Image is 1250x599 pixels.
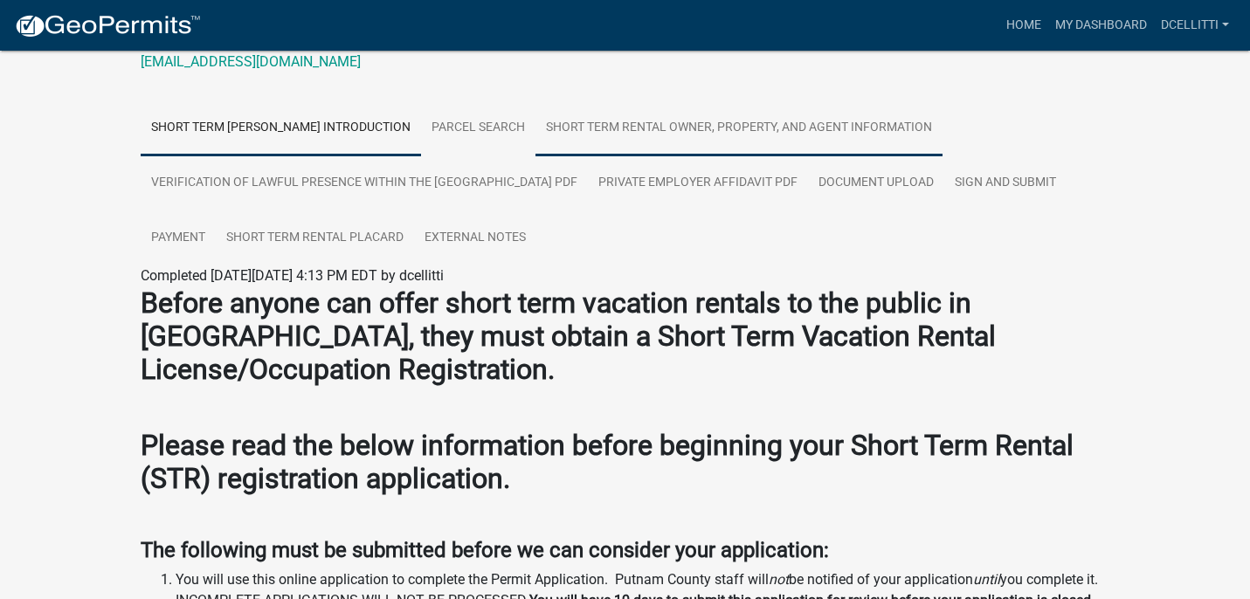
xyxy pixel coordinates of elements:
a: Private Employer Affidavit PDF [588,155,808,211]
strong: The following must be submitted before we can consider your application: [141,538,829,562]
span: Completed [DATE][DATE] 4:13 PM EDT by dcellitti [141,267,444,284]
strong: Before anyone can offer short term vacation rentals to the public in [GEOGRAPHIC_DATA], they must... [141,286,996,387]
i: until [973,571,1000,588]
a: Payment [141,210,216,266]
a: Short Term Rental Placard [216,210,414,266]
a: Short Term [PERSON_NAME] Introduction [141,100,421,156]
a: [EMAIL_ADDRESS][DOMAIN_NAME] [141,53,361,70]
a: Short Term Rental Owner, Property, and Agent Information [535,100,943,156]
a: Sign and Submit [944,155,1067,211]
a: Document Upload [808,155,944,211]
a: Home [999,9,1048,42]
i: not [769,571,789,588]
a: dcellitti [1154,9,1236,42]
a: My Dashboard [1048,9,1154,42]
strong: Please read the below information before beginning your Short Term Rental (STR) registration appl... [141,429,1074,495]
a: External Notes [414,210,536,266]
a: Parcel search [421,100,535,156]
a: Verification of Lawful Presence within the [GEOGRAPHIC_DATA] PDF [141,155,588,211]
